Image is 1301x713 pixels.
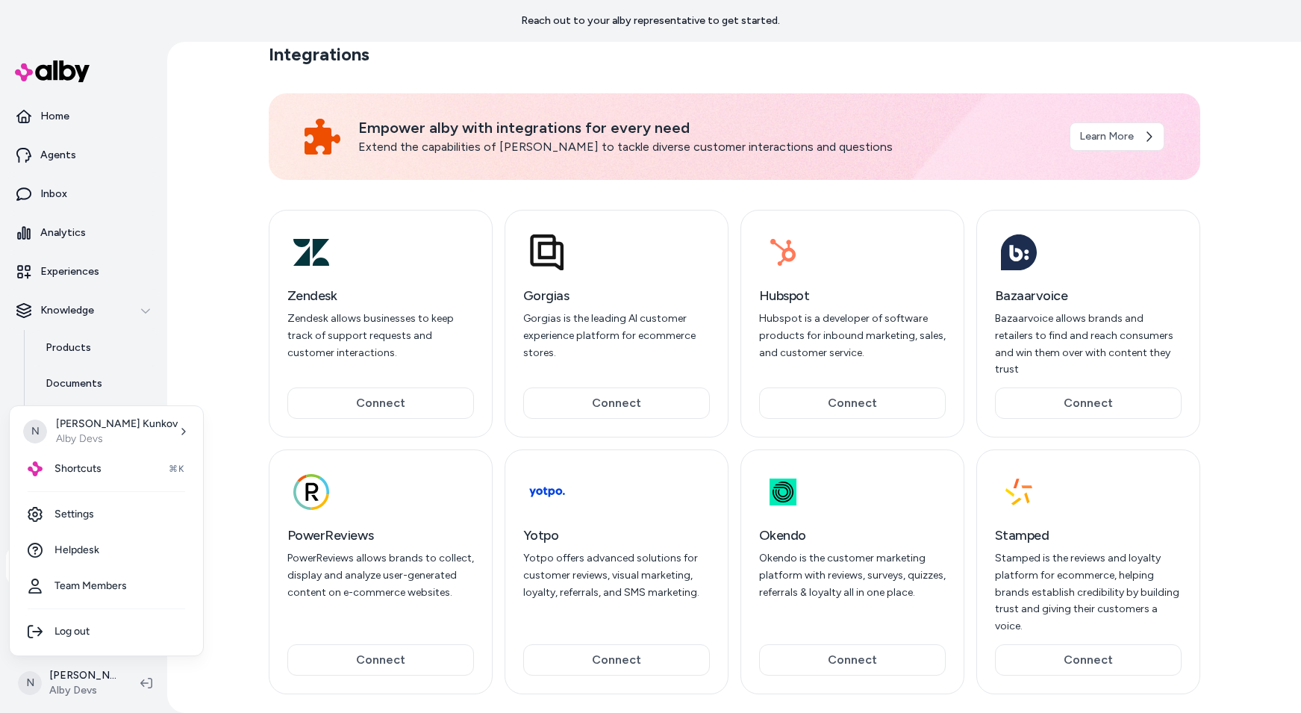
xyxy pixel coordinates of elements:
p: Alby Devs [56,432,178,446]
span: ⌘K [169,463,185,475]
div: Log out [16,614,197,650]
span: Shortcuts [54,461,102,476]
a: Team Members [16,568,197,604]
p: [PERSON_NAME] Kunkov [56,417,178,432]
span: N [23,420,47,443]
img: alby Logo [28,461,43,476]
span: Helpdesk [54,543,99,558]
a: Settings [16,496,197,532]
